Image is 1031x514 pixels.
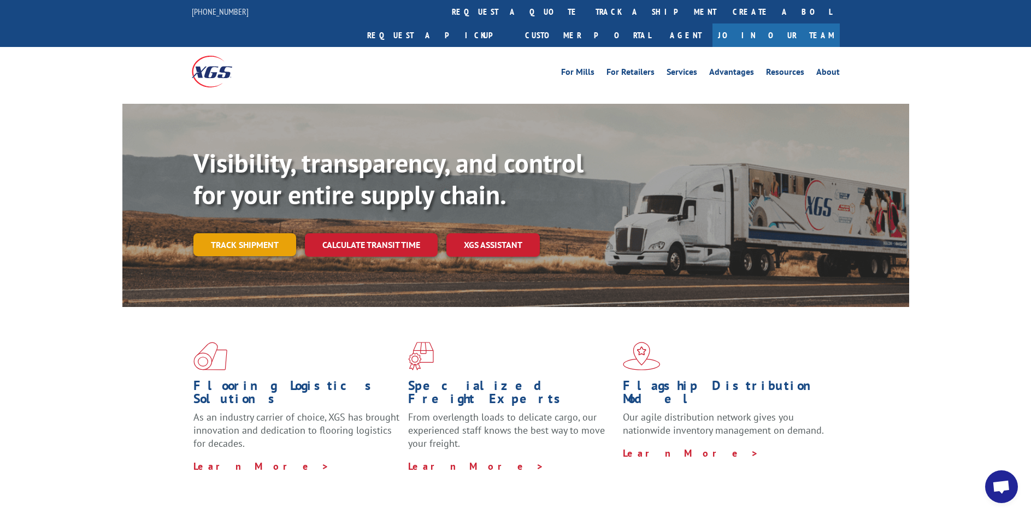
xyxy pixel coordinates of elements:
[606,68,655,80] a: For Retailers
[408,379,615,411] h1: Specialized Freight Experts
[193,342,227,370] img: xgs-icon-total-supply-chain-intelligence-red
[517,23,659,47] a: Customer Portal
[659,23,712,47] a: Agent
[192,6,249,17] a: [PHONE_NUMBER]
[766,68,804,80] a: Resources
[193,233,296,256] a: Track shipment
[408,342,434,370] img: xgs-icon-focused-on-flooring-red
[816,68,840,80] a: About
[408,460,544,472] a: Learn More >
[446,233,540,257] a: XGS ASSISTANT
[623,379,829,411] h1: Flagship Distribution Model
[712,23,840,47] a: Join Our Team
[709,68,754,80] a: Advantages
[623,342,661,370] img: xgs-icon-flagship-distribution-model-red
[985,470,1018,503] div: Open chat
[193,460,329,472] a: Learn More >
[305,233,438,257] a: Calculate transit time
[359,23,517,47] a: Request a pickup
[193,411,399,450] span: As an industry carrier of choice, XGS has brought innovation and dedication to flooring logistics...
[193,379,400,411] h1: Flooring Logistics Solutions
[667,68,697,80] a: Services
[623,411,824,436] span: Our agile distribution network gives you nationwide inventory management on demand.
[623,447,759,459] a: Learn More >
[561,68,594,80] a: For Mills
[408,411,615,459] p: From overlength loads to delicate cargo, our experienced staff knows the best way to move your fr...
[193,146,584,211] b: Visibility, transparency, and control for your entire supply chain.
